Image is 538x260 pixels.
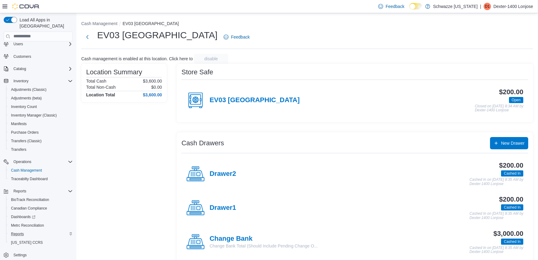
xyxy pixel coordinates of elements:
[6,85,75,94] button: Adjustments (Classic)
[9,239,73,246] span: Washington CCRS
[485,3,489,10] span: D1
[6,213,75,221] a: Dashboards
[11,40,73,48] span: Users
[9,112,59,119] a: Inventory Manager (Classic)
[123,21,179,26] button: EV03 [GEOGRAPHIC_DATA]
[6,238,75,247] button: [US_STATE] CCRS
[11,176,48,181] span: Traceabilty Dashboard
[9,205,49,212] a: Canadian Compliance
[11,139,42,143] span: Transfers (Classic)
[470,246,523,254] p: Cashed In on [DATE] 8:35 AM by Dexter-1400 Lonjose
[11,197,49,202] span: BioTrack Reconciliation
[501,204,523,210] span: Cashed In
[11,53,34,60] a: Customers
[6,102,75,111] button: Inventory Count
[9,95,73,102] span: Adjustments (beta)
[493,230,523,237] h3: $3,000.00
[9,146,73,153] span: Transfers
[9,146,29,153] a: Transfers
[470,212,523,220] p: Cashed In on [DATE] 8:35 AM by Dexter-1400 Lonjose
[11,113,57,118] span: Inventory Manager (Classic)
[11,65,73,72] span: Catalog
[9,120,29,128] a: Manifests
[11,130,39,135] span: Purchase Orders
[13,253,27,258] span: Settings
[409,3,422,9] input: Dark Mode
[11,158,34,165] button: Operations
[6,145,75,154] button: Transfers
[9,137,73,145] span: Transfers (Classic)
[81,20,533,28] nav: An example of EuiBreadcrumbs
[143,79,162,84] p: $3,600.00
[1,251,75,259] button: Settings
[11,214,35,219] span: Dashboards
[12,3,40,9] img: Cova
[6,166,75,175] button: Cash Management
[9,196,73,203] span: BioTrack Reconciliation
[13,66,26,71] span: Catalog
[499,196,523,203] h3: $200.00
[11,251,73,259] span: Settings
[9,86,49,93] a: Adjustments (Classic)
[6,111,75,120] button: Inventory Manager (Classic)
[13,79,28,84] span: Inventory
[9,95,44,102] a: Adjustments (beta)
[11,188,73,195] span: Reports
[493,3,533,10] p: Dexter-1400 Lonjose
[470,178,523,186] p: Cashed In on [DATE] 8:35 AM by Dexter-1400 Lonjose
[9,129,41,136] a: Purchase Orders
[210,96,300,104] h4: EV03 [GEOGRAPHIC_DATA]
[9,230,26,238] a: Reports
[6,204,75,213] button: Canadian Compliance
[1,187,75,195] button: Reports
[11,147,26,152] span: Transfers
[11,188,29,195] button: Reports
[11,121,27,126] span: Manifests
[81,56,193,61] p: Cash management is enabled at this location. Click here to
[11,40,25,48] button: Users
[475,104,523,113] p: Closed on [DATE] 8:34 AM by Dexter-1400 Lonjose
[512,97,521,103] span: Open
[81,31,93,43] button: Next
[11,206,47,211] span: Canadian Compliance
[11,96,42,101] span: Adjustments (beta)
[13,159,31,164] span: Operations
[86,85,116,90] h6: Total Non-Cash
[6,221,75,230] button: Metrc Reconciliation
[6,175,75,183] button: Traceabilty Dashboard
[181,139,224,147] h3: Cash Drawers
[151,85,162,90] p: $0.00
[13,189,26,194] span: Reports
[433,3,478,10] p: Schwazze [US_STATE]
[9,239,45,246] a: [US_STATE] CCRS
[499,88,523,96] h3: $200.00
[210,170,236,178] h4: Drawer2
[11,168,42,173] span: Cash Management
[9,213,38,221] a: Dashboards
[11,232,24,236] span: Reports
[9,86,73,93] span: Adjustments (Classic)
[11,104,37,109] span: Inventory Count
[11,240,43,245] span: [US_STATE] CCRS
[504,205,521,210] span: Cashed In
[9,222,46,229] a: Metrc Reconciliation
[9,137,44,145] a: Transfers (Classic)
[86,92,115,97] h4: Location Total
[490,137,528,149] button: New Drawer
[231,34,250,40] span: Feedback
[6,94,75,102] button: Adjustments (beta)
[9,103,39,110] a: Inventory Count
[11,53,73,60] span: Customers
[9,167,44,174] a: Cash Management
[501,140,525,146] span: New Drawer
[11,87,46,92] span: Adjustments (Classic)
[97,29,218,41] h1: EV03 [GEOGRAPHIC_DATA]
[6,128,75,137] button: Purchase Orders
[376,0,407,13] a: Feedback
[6,120,75,128] button: Manifests
[9,103,73,110] span: Inventory Count
[509,97,523,103] span: Open
[1,158,75,166] button: Operations
[499,162,523,169] h3: $200.00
